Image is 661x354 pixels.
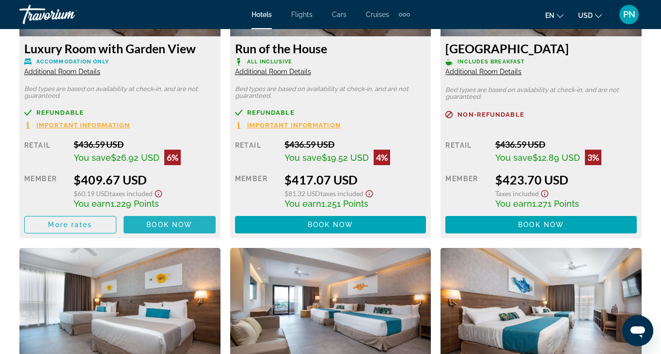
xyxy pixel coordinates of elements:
span: You save [284,153,322,163]
span: You save [74,153,111,163]
a: Cars [332,11,346,18]
button: Book now [124,216,216,233]
span: $19.52 USD [322,153,369,163]
span: Important Information [36,122,130,128]
span: Additional Room Details [235,68,311,76]
span: Book now [146,221,192,229]
span: $26.92 USD [111,153,159,163]
span: Includes Breakfast [457,59,525,65]
span: Refundable [247,109,295,116]
button: Book now [235,216,426,233]
div: Member [445,172,488,209]
span: Taxes included [110,189,153,198]
div: $417.07 USD [284,172,426,187]
h3: Luxury Room with Garden View [24,41,216,56]
span: Book now [518,221,564,229]
div: $423.70 USD [495,172,637,187]
p: Bed types are based on availability at check-in, and are not guaranteed. [445,87,637,100]
button: Show Taxes and Fees disclaimer [363,187,375,198]
div: 6% [164,150,181,165]
span: $81.32 USD [284,189,320,198]
span: 1,229 Points [110,199,159,209]
button: User Menu [616,4,642,25]
span: You earn [74,199,110,209]
span: Important Information [247,122,341,128]
div: Member [235,172,277,209]
div: Member [24,172,66,209]
span: Additional Room Details [445,68,521,76]
span: USD [578,12,593,19]
button: Show Taxes and Fees disclaimer [153,187,164,198]
a: Cruises [366,11,389,18]
span: Book now [308,221,354,229]
span: 1,271 Points [532,199,579,209]
div: Retail [235,139,277,165]
a: Refundable [24,109,216,116]
button: Extra navigation items [399,7,410,22]
button: Important Information [235,121,341,129]
div: $409.67 USD [74,172,215,187]
a: Refundable [235,109,426,116]
h3: Run of the House [235,41,426,56]
div: $436.59 USD [495,139,637,150]
span: $12.89 USD [533,153,580,163]
button: Book now [445,216,637,233]
span: en [545,12,554,19]
a: Travorium [19,2,116,27]
span: Refundable [36,109,84,116]
span: You earn [284,199,321,209]
span: 1,251 Points [321,199,368,209]
div: Retail [445,139,488,165]
div: 4% [374,150,390,165]
div: $436.59 USD [74,139,215,150]
p: Bed types are based on availability at check-in, and are not guaranteed. [235,86,426,99]
a: Flights [291,11,313,18]
button: More rates [24,216,116,233]
span: Non-refundable [457,111,524,118]
button: Show Taxes and Fees disclaimer [539,187,551,198]
span: Additional Room Details [24,68,100,76]
button: Change language [545,8,564,22]
iframe: Button to launch messaging window [622,315,653,346]
a: Hotels [252,11,272,18]
p: Bed types are based on availability at check-in, and are not guaranteed. [24,86,216,99]
span: You earn [495,199,532,209]
button: Change currency [578,8,602,22]
div: 3% [585,150,601,165]
span: $60.19 USD [74,189,110,198]
div: Retail [24,139,66,165]
span: You save [495,153,533,163]
span: Taxes included [320,189,363,198]
span: All Inclusive [247,59,292,65]
span: Taxes included [495,189,539,198]
div: $436.59 USD [284,139,426,150]
span: PN [623,10,635,19]
span: More rates [48,221,92,229]
button: Important Information [24,121,130,129]
h3: [GEOGRAPHIC_DATA] [445,41,637,56]
span: Accommodation Only [36,59,109,65]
